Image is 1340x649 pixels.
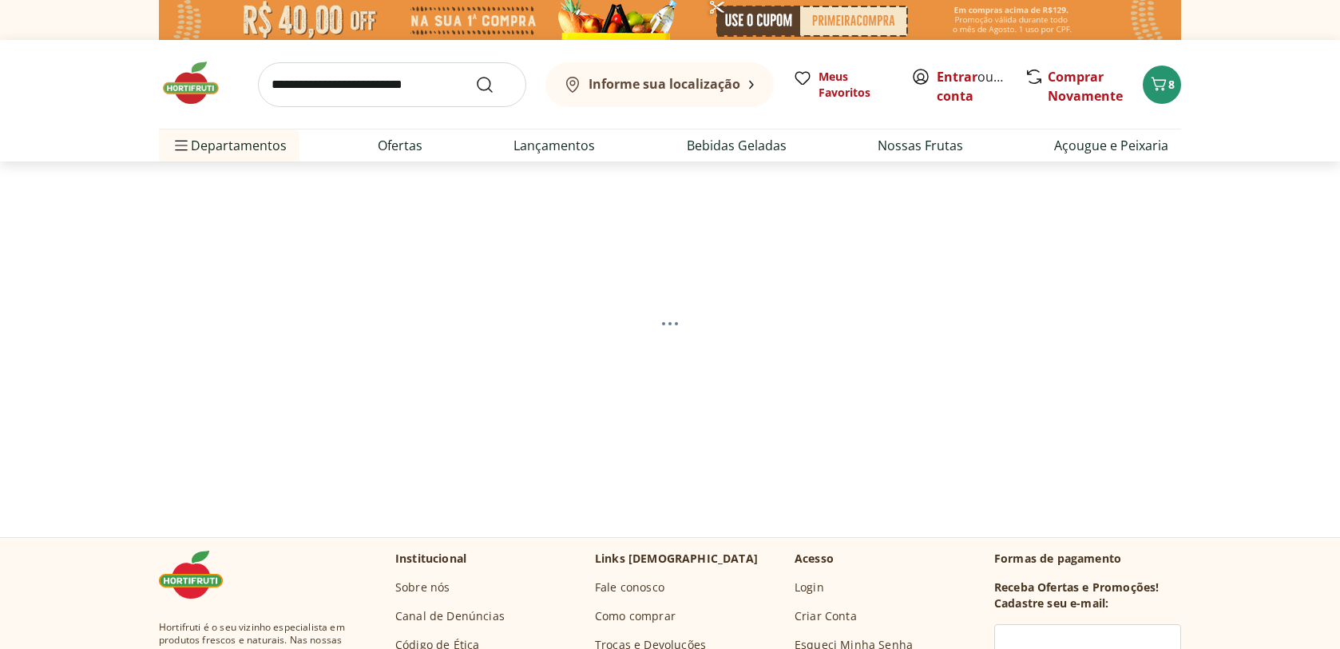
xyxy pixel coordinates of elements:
a: Entrar [937,68,977,86]
p: Institucional [395,551,466,567]
a: Fale conosco [595,579,664,595]
p: Acesso [795,551,834,567]
img: Hortifruti [159,551,239,599]
a: Criar conta [937,68,1025,105]
span: Departamentos [172,126,287,165]
h3: Receba Ofertas e Promoções! [994,579,1159,595]
span: ou [937,67,1008,106]
p: Links [DEMOGRAPHIC_DATA] [595,551,758,567]
a: Comprar Novamente [1048,68,1123,105]
a: Meus Favoritos [793,69,892,101]
a: Açougue e Peixaria [1054,136,1168,155]
a: Login [795,579,824,595]
span: 8 [1168,77,1175,92]
a: Nossas Frutas [878,136,963,155]
button: Menu [172,126,191,165]
img: Hortifruti [159,59,239,107]
a: Como comprar [595,608,676,624]
button: Carrinho [1143,66,1181,104]
a: Bebidas Geladas [687,136,787,155]
p: Formas de pagamento [994,551,1181,567]
a: Canal de Denúncias [395,608,505,624]
span: Meus Favoritos [819,69,892,101]
a: Sobre nós [395,579,450,595]
a: Lançamentos [513,136,595,155]
a: Criar Conta [795,608,857,624]
button: Informe sua localização [545,62,774,107]
button: Submit Search [475,75,513,94]
b: Informe sua localização [589,75,740,93]
a: Ofertas [378,136,422,155]
h3: Cadastre seu e-mail: [994,595,1108,611]
input: search [258,62,526,107]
